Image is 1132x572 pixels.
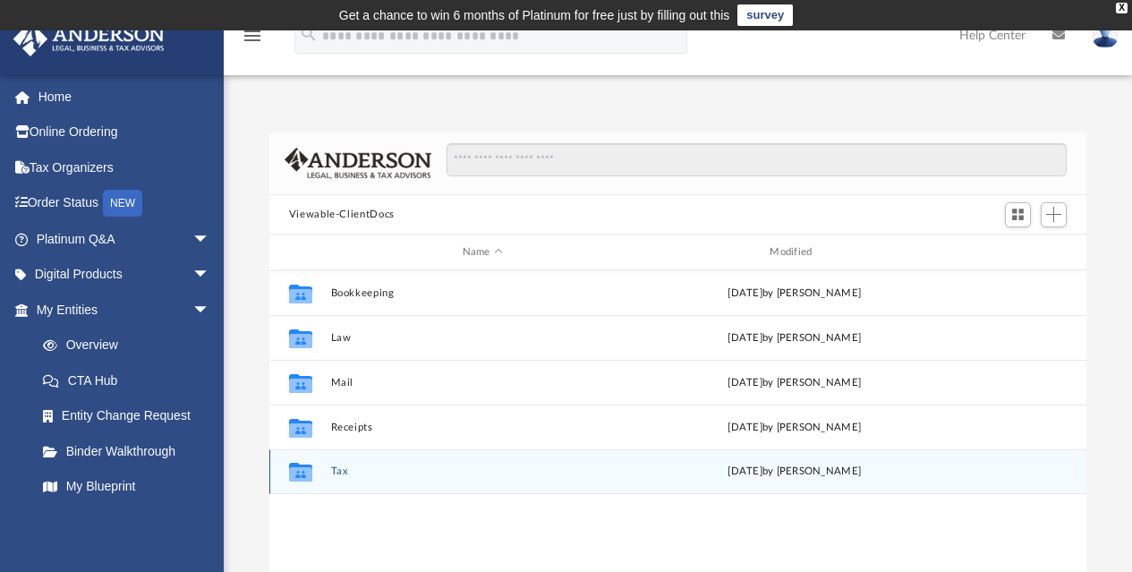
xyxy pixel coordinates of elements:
a: survey [737,4,793,26]
div: close [1116,3,1128,13]
div: Name [329,244,634,260]
span: arrow_drop_down [192,257,228,294]
div: [DATE] by [PERSON_NAME] [643,464,947,480]
a: My Blueprint [25,469,228,505]
div: NEW [103,190,142,217]
a: Home [13,79,237,115]
button: Bookkeeping [330,287,634,299]
a: Order StatusNEW [13,185,237,222]
button: Receipts [330,422,634,433]
div: [DATE] by [PERSON_NAME] [643,330,947,346]
a: Platinum Q&Aarrow_drop_down [13,221,237,257]
a: My Entitiesarrow_drop_down [13,292,237,328]
a: Entity Change Request [25,398,237,434]
button: Viewable-ClientDocs [289,207,395,223]
div: Modified [642,244,946,260]
a: Binder Walkthrough [25,433,237,469]
a: menu [242,34,263,47]
a: Online Ordering [13,115,237,150]
input: Search files and folders [447,143,1067,177]
a: Digital Productsarrow_drop_down [13,257,237,293]
div: id [954,244,1079,260]
div: id [277,244,322,260]
span: arrow_drop_down [192,292,228,329]
div: [DATE] by [PERSON_NAME] [643,420,947,436]
div: [DATE] by [PERSON_NAME] [643,286,947,302]
button: Mail [330,377,634,388]
a: Overview [25,328,237,363]
a: Tax Due Dates [25,504,237,540]
button: Add [1041,202,1068,227]
button: Switch to Grid View [1005,202,1032,227]
i: search [299,24,319,44]
img: User Pic [1092,22,1119,48]
button: Tax [330,466,634,478]
img: Anderson Advisors Platinum Portal [8,21,170,56]
span: arrow_drop_down [192,221,228,258]
div: Get a chance to win 6 months of Platinum for free just by filling out this [339,4,730,26]
div: [DATE] by [PERSON_NAME] [643,375,947,391]
a: Tax Organizers [13,149,237,185]
button: Law [330,332,634,344]
a: CTA Hub [25,363,237,398]
i: menu [242,25,263,47]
